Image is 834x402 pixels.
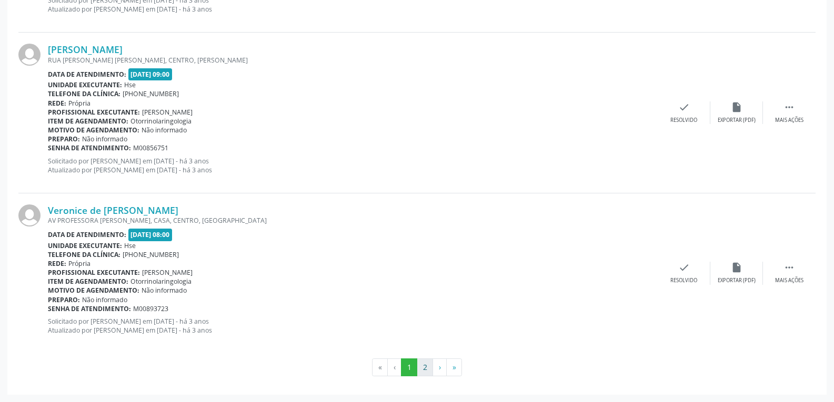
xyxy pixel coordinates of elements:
b: Unidade executante: [48,80,122,89]
span: Não informado [82,295,127,304]
span: [PHONE_NUMBER] [123,250,179,259]
div: AV PROFESSORA [PERSON_NAME], CASA, CENTRO, [GEOGRAPHIC_DATA] [48,216,658,225]
b: Rede: [48,259,66,268]
button: Go to page 2 [417,358,433,376]
b: Preparo: [48,135,80,143]
b: Profissional executante: [48,268,140,277]
span: Não informado [142,286,187,295]
b: Data de atendimento: [48,70,126,79]
span: [PERSON_NAME] [142,268,193,277]
div: RUA [PERSON_NAME] [PERSON_NAME], CENTRO, [PERSON_NAME] [48,56,658,65]
b: Senha de atendimento: [48,304,131,313]
button: Go to last page [446,358,462,376]
i: check [678,101,690,113]
i: insert_drive_file [731,262,742,273]
span: Própria [68,99,91,108]
b: Rede: [48,99,66,108]
b: Data de atendimento: [48,230,126,239]
b: Senha de atendimento: [48,143,131,152]
span: Hse [124,80,136,89]
span: [DATE] 08:00 [128,229,173,241]
img: img [18,44,41,66]
span: [PERSON_NAME] [142,108,193,117]
span: Não informado [142,126,187,135]
span: Não informado [82,135,127,143]
div: Mais ações [775,117,803,124]
a: Veronice de [PERSON_NAME] [48,204,178,216]
i:  [783,262,795,273]
i: check [678,262,690,273]
div: Mais ações [775,277,803,284]
ul: Pagination [18,358,816,376]
b: Unidade executante: [48,241,122,250]
span: M00893723 [133,304,168,313]
div: Exportar (PDF) [718,117,756,124]
b: Motivo de agendamento: [48,126,139,135]
b: Profissional executante: [48,108,140,117]
div: Exportar (PDF) [718,277,756,284]
i: insert_drive_file [731,101,742,113]
span: Otorrinolaringologia [130,117,192,126]
b: Motivo de agendamento: [48,286,139,295]
a: [PERSON_NAME] [48,44,123,55]
div: Resolvido [670,117,697,124]
span: [DATE] 09:00 [128,68,173,80]
span: Hse [124,241,136,250]
span: M00856751 [133,143,168,152]
img: img [18,204,41,226]
b: Item de agendamento: [48,277,128,286]
span: [PHONE_NUMBER] [123,89,179,98]
b: Telefone da clínica: [48,89,120,98]
button: Go to next page [433,358,447,376]
i:  [783,101,795,113]
span: Otorrinolaringologia [130,277,192,286]
b: Preparo: [48,295,80,304]
button: Go to page 1 [401,358,417,376]
div: Resolvido [670,277,697,284]
p: Solicitado por [PERSON_NAME] em [DATE] - há 3 anos Atualizado por [PERSON_NAME] em [DATE] - há 3 ... [48,157,658,174]
b: Telefone da clínica: [48,250,120,259]
b: Item de agendamento: [48,117,128,126]
span: Própria [68,259,91,268]
p: Solicitado por [PERSON_NAME] em [DATE] - há 3 anos Atualizado por [PERSON_NAME] em [DATE] - há 3 ... [48,317,658,335]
